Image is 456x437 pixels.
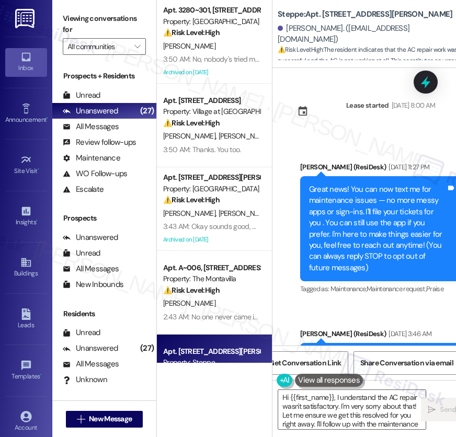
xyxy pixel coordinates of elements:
div: 2:43 AM: No one never came in it was the toilet both keep getting stopped up [163,312,398,321]
div: (27) [138,340,156,356]
span: [PERSON_NAME] [219,131,271,141]
a: Leads [5,305,47,333]
span: Get Conversation Link [269,358,341,369]
i:  [428,406,436,414]
span: Send [440,404,456,415]
span: • [40,371,42,378]
span: Maintenance request , [367,284,426,293]
span: [PERSON_NAME] [163,209,219,218]
strong: ⚠️ Risk Level: High [163,28,220,37]
span: • [47,114,48,122]
div: 3:50 AM: Thanks. You too. [163,145,241,154]
div: Prospects + Residents [52,71,156,82]
b: Steppe: Apt. [STREET_ADDRESS][PERSON_NAME] [278,9,452,20]
div: Apt. [STREET_ADDRESS] [163,95,260,106]
span: • [36,217,38,224]
div: Lease started [346,100,389,111]
div: Property: The Montavilla [163,273,260,284]
div: Escalate [63,184,104,195]
i:  [77,415,85,423]
div: Unread [63,90,100,101]
div: Archived on [DATE] [162,233,261,246]
div: [DATE] 8:00 AM [389,100,436,111]
div: [DATE] 3:46 AM [386,328,431,339]
textarea: Hi {{first_name}}, I understand the AC repair wasn't satisfactory. I'm very sorry about that! Let... [278,390,426,429]
div: Review follow-ups [63,137,136,148]
div: Unanswered [63,106,118,117]
div: Unread [63,327,100,338]
div: Prospects [52,213,156,224]
span: [PERSON_NAME] [163,131,219,141]
div: [DATE] 11:27 PM [386,162,429,172]
div: Apt. [STREET_ADDRESS][PERSON_NAME] [163,172,260,183]
span: Share Conversation via email [360,358,453,369]
img: ResiDesk Logo [15,9,37,28]
span: • [38,166,39,173]
div: Residents [52,308,156,319]
div: Apt. 3280~301, [STREET_ADDRESS] [163,5,260,16]
button: Get Conversation Link [262,351,348,375]
i:  [134,42,140,51]
div: Unanswered [63,343,118,354]
a: Buildings [5,254,47,282]
div: All Messages [63,263,119,274]
div: WO Follow-ups [63,168,127,179]
div: Maintenance [63,153,120,164]
div: Unknown [63,374,107,385]
div: All Messages [63,121,119,132]
span: Maintenance , [330,284,367,293]
a: Inbox [5,48,47,76]
div: 3:43 AM: Okay sounds good, will we know before hand when the actual day is that they'll come [163,222,452,231]
strong: ⚠️ Risk Level: High [278,45,323,54]
span: New Message [89,413,132,424]
div: Unanswered [63,232,118,243]
a: Templates • [5,356,47,385]
div: Archived on [DATE] [162,66,261,79]
strong: ⚠️ Risk Level: High [163,195,220,204]
strong: ⚠️ Risk Level: High [163,118,220,128]
div: (27) [138,103,156,119]
a: Account [5,408,47,436]
div: Property: Steppe [163,357,260,368]
div: Unread [63,248,100,259]
label: Viewing conversations for [63,10,146,38]
input: All communities [67,38,129,55]
a: Site Visit • [5,151,47,179]
span: Praise [426,284,443,293]
a: Insights • [5,202,47,231]
div: Property: Village at [GEOGRAPHIC_DATA] I [163,106,260,117]
strong: ⚠️ Risk Level: High [163,285,220,295]
div: Great news! You can now text me for maintenance issues — no more messy apps or sign-ins. I'll fil... [309,184,446,273]
button: New Message [66,411,143,428]
div: Property: [GEOGRAPHIC_DATA] [163,183,260,194]
div: All Messages [63,359,119,370]
span: [PERSON_NAME] [163,41,215,51]
span: [PERSON_NAME] [219,209,271,218]
div: Property: [GEOGRAPHIC_DATA] [163,16,260,27]
div: New Inbounds [63,279,123,290]
div: Apt. A~006, [STREET_ADDRESS] [163,262,260,273]
div: Apt. [STREET_ADDRESS][PERSON_NAME] [163,346,260,357]
span: [PERSON_NAME] [163,298,215,308]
